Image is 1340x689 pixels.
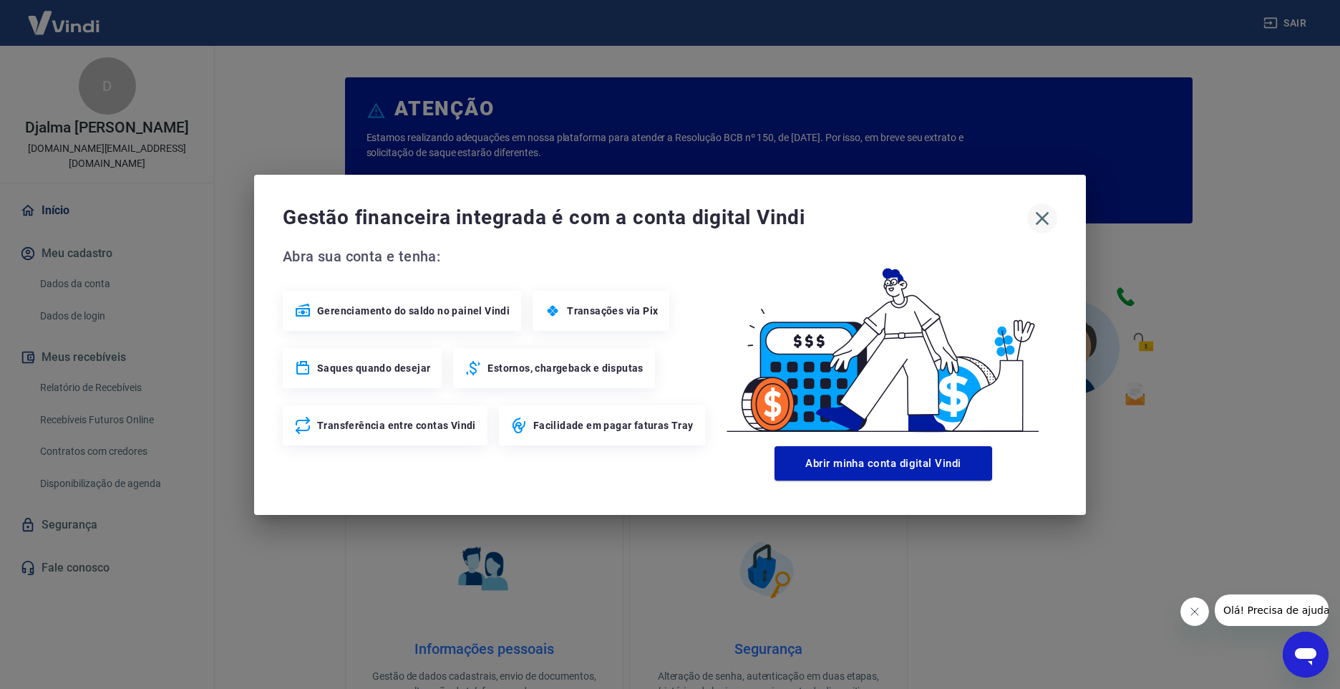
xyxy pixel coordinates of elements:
span: Transferência entre contas Vindi [317,418,476,433]
img: Good Billing [709,245,1057,440]
iframe: Botão para abrir a janela de mensagens [1283,632,1329,678]
span: Estornos, chargeback e disputas [487,361,643,375]
span: Transações via Pix [567,304,658,318]
span: Facilidade em pagar faturas Tray [533,418,694,433]
span: Gerenciamento do saldo no painel Vindi [317,304,510,318]
span: Gestão financeira integrada é com a conta digital Vindi [283,203,1027,232]
button: Abrir minha conta digital Vindi [775,446,992,481]
span: Saques quando desejar [317,361,430,375]
iframe: Mensagem da empresa [1215,594,1329,626]
iframe: Fechar mensagem [1180,597,1209,626]
span: Abra sua conta e tenha: [283,245,709,268]
span: Olá! Precisa de ajuda? [9,10,120,21]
